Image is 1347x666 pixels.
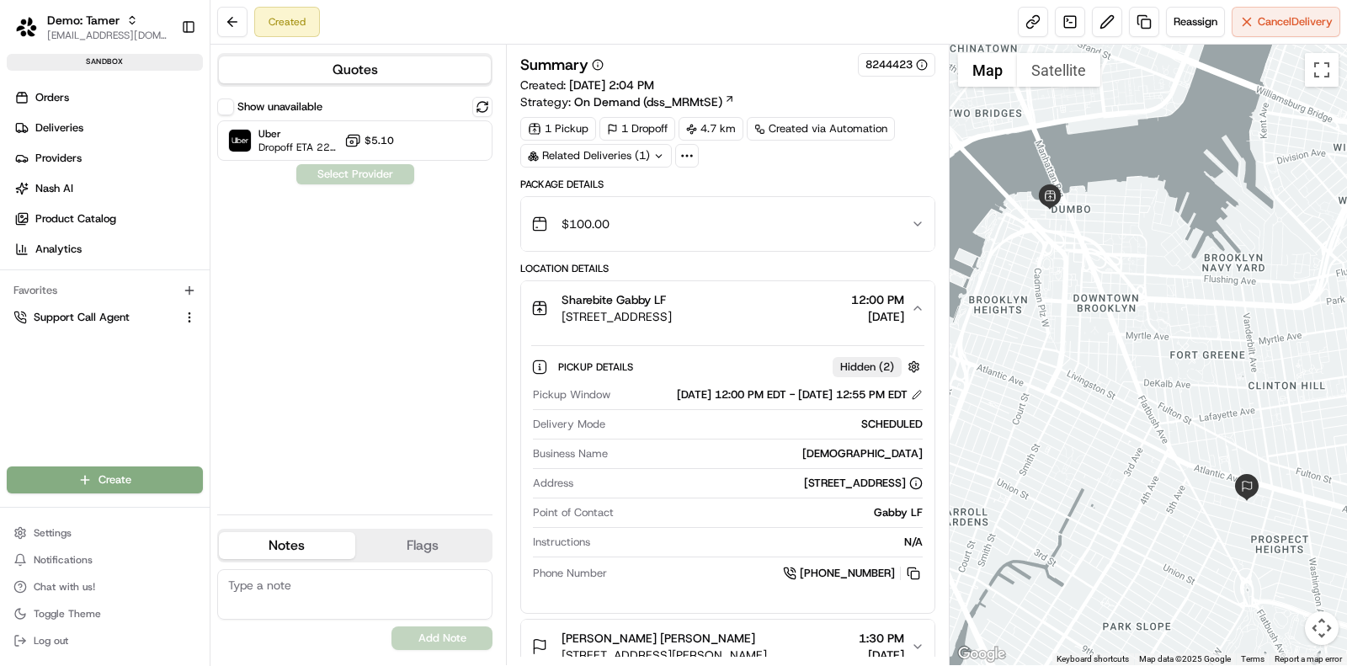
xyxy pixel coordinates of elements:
[520,93,735,110] div: Strategy:
[851,291,904,308] span: 12:00 PM
[34,526,72,540] span: Settings
[10,237,136,267] a: 📗Knowledge Base
[562,647,767,663] span: [STREET_ADDRESS][PERSON_NAME]
[859,647,904,663] span: [DATE]
[17,160,47,190] img: 1736555255976-a54dd68f-1ca7-489b-9aae-adbdc363a1c4
[1275,654,1342,663] a: Report a map error
[7,466,203,493] button: Create
[35,211,116,226] span: Product Catalog
[859,630,904,647] span: 1:30 PM
[574,93,722,110] span: On Demand (dss_MRMtSE)
[520,77,654,93] span: Created:
[47,29,168,42] button: [EMAIL_ADDRESS][DOMAIN_NAME]
[13,310,176,325] a: Support Call Agent
[597,535,923,550] div: N/A
[1232,7,1340,37] button: CancelDelivery
[17,16,51,50] img: Nash
[520,178,935,191] div: Package Details
[57,160,276,177] div: Start new chat
[57,177,213,190] div: We're available if you need us!
[520,117,596,141] div: 1 Pickup
[35,151,82,166] span: Providers
[219,56,491,83] button: Quotes
[159,243,270,260] span: API Documentation
[783,564,923,583] a: [PHONE_NUMBER]
[13,13,40,40] img: Demo: Tamer
[1305,611,1339,645] button: Map camera controls
[533,535,590,550] span: Instructions
[229,130,251,152] img: Uber
[1258,14,1333,29] span: Cancel Delivery
[237,99,322,115] label: Show unavailable
[1139,654,1231,663] span: Map data ©2025 Google
[1166,7,1225,37] button: Reassign
[34,243,129,260] span: Knowledge Base
[258,141,338,154] span: Dropoff ETA 22 hours
[569,77,654,93] span: [DATE] 2:04 PM
[98,472,131,488] span: Create
[286,165,306,185] button: Start new chat
[562,308,672,325] span: [STREET_ADDRESS]
[35,242,82,257] span: Analytics
[35,120,83,136] span: Deliveries
[533,446,608,461] span: Business Name
[7,304,203,331] button: Support Call Agent
[804,476,923,491] div: [STREET_ADDRESS]
[35,90,69,105] span: Orders
[615,446,923,461] div: [DEMOGRAPHIC_DATA]
[620,505,923,520] div: Gabby LF
[168,285,204,297] span: Pylon
[1017,53,1100,87] button: Show satellite imagery
[7,54,203,71] div: sandbox
[958,53,1017,87] button: Show street map
[562,291,666,308] span: Sharebite Gabby LF
[800,566,895,581] span: [PHONE_NUMBER]
[7,548,203,572] button: Notifications
[747,117,895,141] a: Created via Automation
[34,634,68,647] span: Log out
[865,57,928,72] div: 8244423
[7,602,203,626] button: Toggle Theme
[7,205,210,232] a: Product Catalog
[562,630,755,647] span: [PERSON_NAME] [PERSON_NAME]
[521,197,934,251] button: $100.00
[7,7,174,47] button: Demo: TamerDemo: Tamer[EMAIL_ADDRESS][DOMAIN_NAME]
[612,417,923,432] div: SCHEDULED
[17,245,30,258] div: 📗
[1305,53,1339,87] button: Toggle fullscreen view
[679,117,743,141] div: 4.7 km
[142,245,156,258] div: 💻
[7,575,203,599] button: Chat with us!
[35,181,73,196] span: Nash AI
[136,237,277,267] a: 💻API Documentation
[34,310,130,325] span: Support Call Agent
[219,532,355,559] button: Notes
[520,262,935,275] div: Location Details
[574,93,735,110] a: On Demand (dss_MRMtSE)
[7,84,210,111] a: Orders
[562,216,610,232] span: $100.00
[833,356,924,377] button: Hidden (2)
[355,532,492,559] button: Flags
[533,476,573,491] span: Address
[954,643,1009,665] a: Open this area in Google Maps (opens a new window)
[840,360,894,375] span: Hidden ( 2 )
[7,145,210,172] a: Providers
[599,117,675,141] div: 1 Dropoff
[1241,654,1264,663] a: Terms
[7,175,210,202] a: Nash AI
[7,521,203,545] button: Settings
[344,132,394,149] button: $5.10
[44,108,278,125] input: Clear
[1057,653,1129,665] button: Keyboard shortcuts
[7,629,203,653] button: Log out
[47,12,120,29] button: Demo: Tamer
[7,115,210,141] a: Deliveries
[521,335,934,613] div: Sharebite Gabby LF[STREET_ADDRESS]12:00 PM[DATE]
[34,553,93,567] span: Notifications
[365,134,394,147] span: $5.10
[258,127,338,141] span: Uber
